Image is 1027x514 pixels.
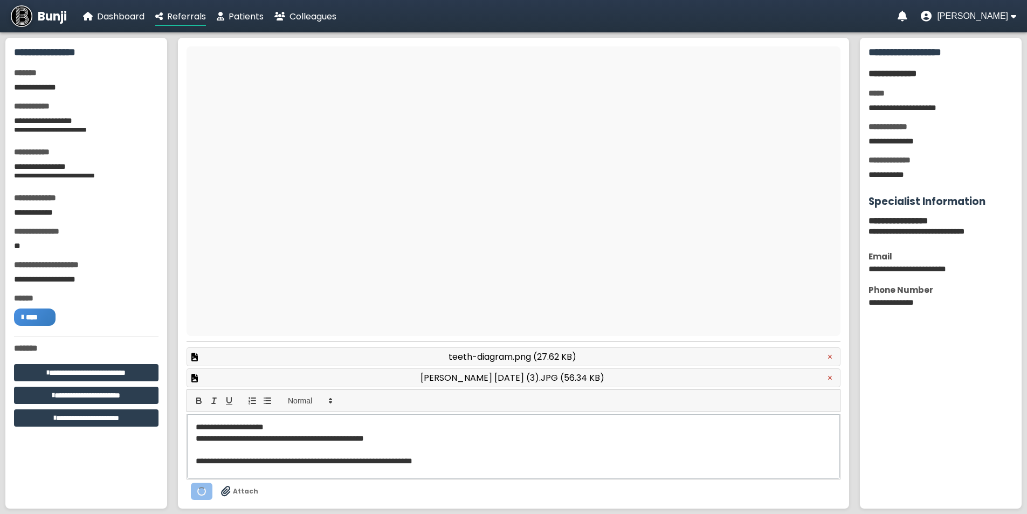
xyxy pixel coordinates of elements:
a: Patients [217,10,264,23]
button: User menu [921,11,1016,22]
span: Dashboard [97,10,144,23]
a: Dashboard [83,10,144,23]
button: list: bullet [260,394,275,407]
a: Colleagues [274,10,336,23]
span: Bunji [38,8,67,25]
button: underline [222,394,237,407]
span: Attach [233,486,258,496]
span: Patients [229,10,264,23]
span: Referrals [167,10,206,23]
span: [PERSON_NAME] [DATE] (3).JPG (56.34 KB) [421,371,604,385]
span: [PERSON_NAME] [937,11,1008,21]
div: Preview attached file [187,347,840,366]
button: bold [191,394,206,407]
label: Drag & drop files anywhere to attach [221,486,258,497]
span: Colleagues [290,10,336,23]
a: Referrals [155,10,206,23]
button: Remove attachment [824,373,836,383]
div: Phone Number [869,284,1013,296]
button: Remove attachment [824,352,836,362]
h3: Specialist Information [869,194,1013,209]
div: Preview attached file [187,368,840,387]
img: Bunji Dental Referral Management [11,5,32,27]
div: Email [869,250,1013,263]
button: list: ordered [245,394,260,407]
button: italic [206,394,222,407]
a: Bunji [11,5,67,27]
span: teeth-diagram.png (27.62 KB) [449,350,576,364]
a: Notifications [898,11,907,22]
